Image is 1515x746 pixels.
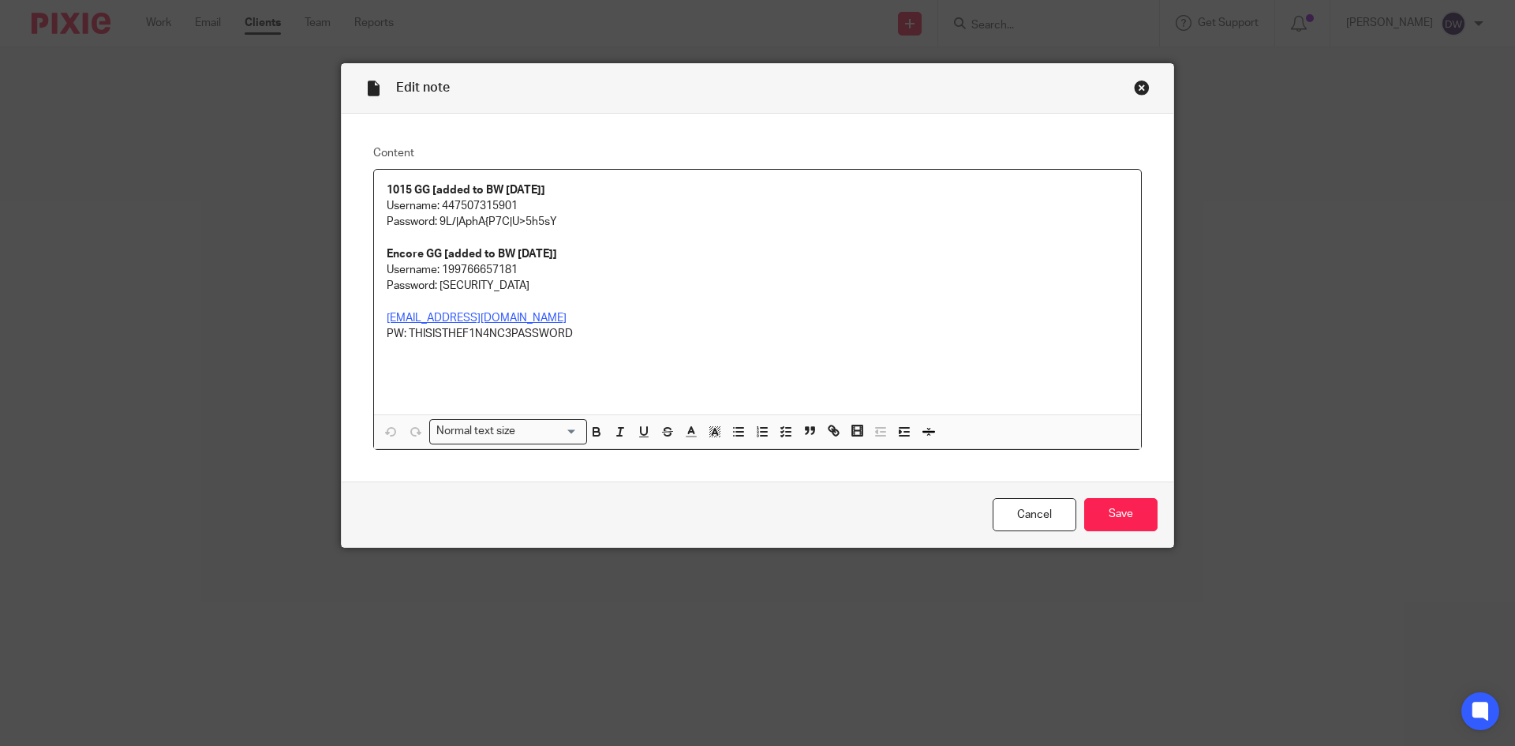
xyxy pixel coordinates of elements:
[387,249,557,260] strong: Encore GG [added to BW [DATE]]
[993,498,1076,532] a: Cancel
[1134,80,1150,96] div: Close this dialog window
[387,262,1128,278] p: Username: 199766657181
[387,326,1128,342] p: PW: THISISTHEF1N4NC3PASSWORD
[387,278,1128,294] p: Password: [SECURITY_DATA]
[1084,498,1158,532] input: Save
[521,423,578,440] input: Search for option
[433,423,519,440] span: Normal text size
[387,185,545,196] strong: 1015 GG [added to BW [DATE]]
[387,313,567,324] a: [EMAIL_ADDRESS][DOMAIN_NAME]
[387,198,1128,214] p: Username: 447507315901
[387,214,1128,230] p: Password: 9L/|AphA{P7C|U>5h5sY
[373,145,1142,161] label: Content
[396,81,450,94] span: Edit note
[429,419,587,444] div: Search for option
